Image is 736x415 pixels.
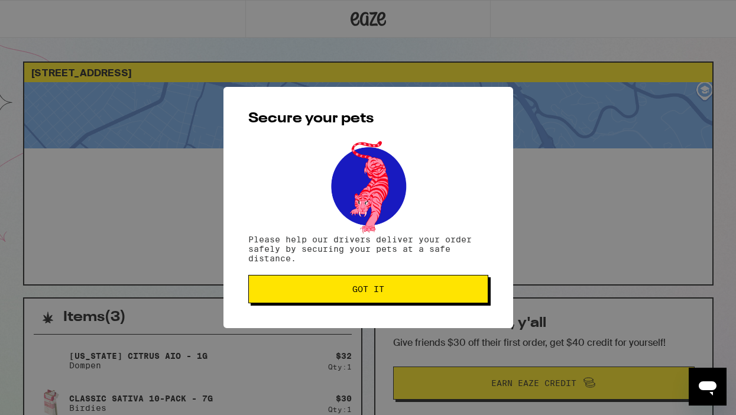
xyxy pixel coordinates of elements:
[320,138,417,235] img: pets
[248,112,488,126] h2: Secure your pets
[248,275,488,303] button: Got it
[689,368,727,406] iframe: Button to launch messaging window
[248,235,488,263] p: Please help our drivers deliver your order safely by securing your pets at a safe distance.
[352,285,384,293] span: Got it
